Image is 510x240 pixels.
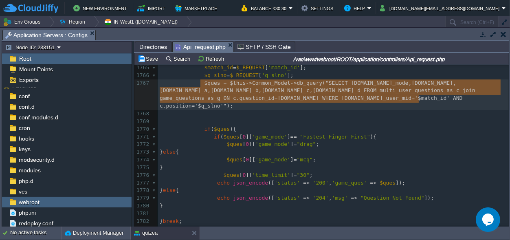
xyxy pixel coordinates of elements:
[73,3,130,13] button: New Environment
[17,198,41,206] a: webroot
[134,229,158,237] button: quizea
[224,134,240,140] span: $ques
[160,203,163,209] span: }
[252,134,287,140] span: 'game_mode'
[134,64,151,72] div: 1765
[134,179,151,187] div: 1777
[351,195,358,201] span: =>
[134,187,151,194] div: 1778
[11,83,37,89] a: Favorites
[176,149,179,155] span: {
[316,141,319,147] span: ;
[134,156,151,164] div: 1774
[138,55,160,62] button: Save
[255,156,290,163] span: 'game_mode'
[175,42,226,52] span: Api_request.php
[246,156,249,163] span: 0
[361,195,424,201] span: "Question Not Found"
[418,95,446,101] span: $match_id
[246,80,252,86] span: ->
[259,72,262,78] span: [
[332,180,367,186] span: 'game_ques'
[160,80,479,101] span: "SELECT [DOMAIN_NAME]_mode,[DOMAIN_NAME],[DOMAIN_NAME]_a,[DOMAIN_NAME]_b,[DOMAIN_NAME]_c,[DOMAIN_...
[17,209,37,216] a: php.ini
[370,134,377,140] span: ){
[233,64,236,70] span: =
[370,180,377,186] span: =>
[230,80,246,86] span: $this
[303,180,310,186] span: =>
[17,114,59,121] a: conf.modules.d
[240,134,243,140] span: [
[172,42,234,52] li: /var/www/webroot/ROOT/application/controllers/Api_request.php
[237,42,291,52] span: SFTP / SSH Gate
[17,188,29,195] span: vcs
[134,141,151,148] div: 1772
[134,110,151,118] div: 1768
[262,72,287,78] span: 'q_slno'
[134,126,151,133] div: 1770
[294,172,297,178] span: =
[255,141,290,147] span: 'game_mode'
[287,134,290,140] span: ]
[294,141,297,147] span: =
[17,124,31,132] a: cron
[268,64,300,70] span: 'match_id'
[198,103,220,109] span: $q_slno
[252,80,290,86] span: Common_Model
[226,156,242,163] span: $ques
[5,30,88,40] span: Application Servers : Configs
[380,3,502,13] button: [DOMAIN_NAME][EMAIL_ADDRESS][DOMAIN_NAME]
[17,145,32,153] a: keys
[134,118,151,126] div: 1769
[249,141,255,147] span: ][
[300,64,306,70] span: ];
[59,16,88,28] button: Region
[18,55,33,62] span: Root
[17,103,36,110] a: conf.d
[297,156,313,163] span: "mcq"
[290,172,294,178] span: ]
[160,149,163,155] span: }
[134,218,151,225] div: 1782
[204,64,233,70] span: $match_id
[303,195,310,201] span: =>
[134,72,151,79] div: 1766
[246,134,252,140] span: ][
[230,126,236,132] span: ){
[300,134,370,140] span: "Fastest Finger First"
[290,141,294,147] span: ]
[297,80,323,86] span: db_query
[17,156,56,163] a: modsecurity.d
[134,202,151,210] div: 1780
[160,218,163,224] span: }
[396,180,405,186] span: ]);
[17,92,31,100] span: conf
[134,164,151,172] div: 1775
[134,172,151,179] div: 1776
[313,195,329,201] span: '204'
[163,149,176,155] span: else
[211,126,214,132] span: (
[65,229,123,237] button: Deployment Manager
[226,103,233,109] span: );
[104,16,180,28] button: IN West1 ([DOMAIN_NAME])
[230,72,258,78] span: $_REQUEST
[236,64,265,70] span: $_REQUEST
[226,72,230,78] span: =
[18,66,54,73] a: Mount Points
[137,3,168,13] button: Import
[297,141,316,147] span: "drag"
[275,195,300,201] span: 'status'
[204,72,227,78] span: $q_slno
[290,134,297,140] span: ==
[287,72,294,78] span: ];
[322,80,325,86] span: (
[310,172,313,178] span: ;
[294,156,297,163] span: =
[134,194,151,202] div: 1779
